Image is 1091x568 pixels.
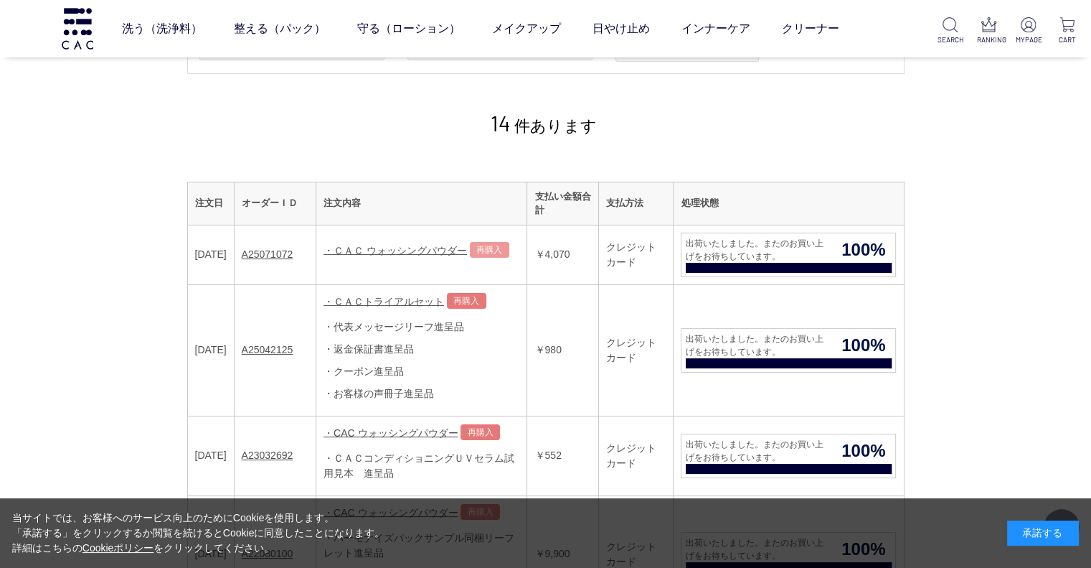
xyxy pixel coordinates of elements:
a: 整える（パック） [234,9,326,49]
td: クレジットカード [599,416,674,495]
a: クリーナー [782,9,839,49]
a: 再購入 [461,424,500,440]
span: 出荷いたしました。またのお買い上げをお待ちしています。 [681,332,831,358]
p: MYPAGE [1016,34,1041,45]
span: 件あります [491,117,597,135]
a: 再購入 [470,242,509,258]
div: 当サイトでは、お客様へのサービス向上のためにCookieを使用します。 「承諾する」をクリックするか閲覧を続けるとCookieに同意したことになります。 詳細はこちらの をクリックしてください。 [12,511,385,556]
th: 注文内容 [316,182,527,225]
span: 14 [491,110,511,136]
p: SEARCH [937,34,963,45]
div: ・クーポン進呈品 [323,364,519,379]
a: SEARCH [937,17,963,45]
td: ￥4,070 [527,225,599,284]
a: メイクアップ [492,9,561,49]
td: ￥980 [527,284,599,416]
p: CART [1054,34,1080,45]
th: 処理状態 [674,182,904,225]
a: 出荷いたしました。またのお買い上げをお待ちしています。 100% [681,328,896,373]
div: ・代表メッセージリーフ進呈品 [323,320,519,335]
a: RANKING [977,17,1002,45]
th: 支払い金額合計 [527,182,599,225]
div: 承諾する [1007,521,1079,546]
a: 日やけ止め [592,9,650,49]
a: A23032692 [242,450,293,461]
div: ・ＣＡＣコンディショニングＵＶセラム試用見本 進呈品 [323,451,519,481]
a: MYPAGE [1016,17,1041,45]
a: Cookieポリシー [82,542,154,554]
td: クレジットカード [599,284,674,416]
td: [DATE] [187,225,234,284]
td: クレジットカード [599,225,674,284]
span: 100% [831,237,895,263]
a: 出荷いたしました。またのお買い上げをお待ちしています。 100% [681,233,896,277]
td: [DATE] [187,284,234,416]
img: logo [60,8,95,49]
span: 100% [831,332,895,358]
span: 出荷いたしました。またのお買い上げをお待ちしています。 [681,237,831,263]
a: 再購入 [447,293,486,309]
span: 出荷いたしました。またのお買い上げをお待ちしています。 [681,438,831,464]
a: 守る（ローション） [357,9,461,49]
a: 出荷いたしました。またのお買い上げをお待ちしています。 100% [681,434,896,478]
a: ・ＣＡＣ ウォッシングパウダー [323,244,467,256]
div: ・お客様の声冊子進呈品 [323,386,519,401]
div: ・返金保証書進呈品 [323,342,519,357]
a: ・CAC ウォッシングパウダー [323,427,458,438]
a: 洗う（洗浄料） [122,9,202,49]
td: ￥552 [527,416,599,495]
th: 注文日 [187,182,234,225]
a: A25042125 [242,344,293,355]
span: 100% [831,438,895,464]
a: ・ＣＡＣトライアルセット [323,295,444,307]
th: オーダーＩＤ [234,182,316,225]
th: 支払方法 [599,182,674,225]
td: [DATE] [187,416,234,495]
a: インナーケア [681,9,750,49]
a: CART [1054,17,1080,45]
a: A25071072 [242,248,293,260]
p: RANKING [977,34,1002,45]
